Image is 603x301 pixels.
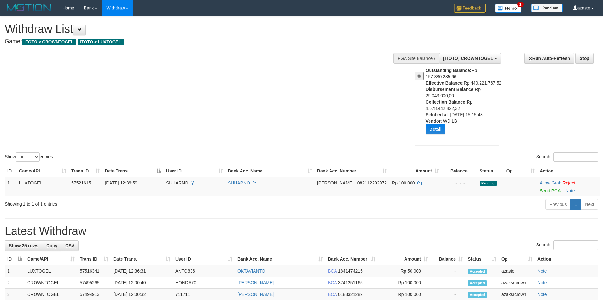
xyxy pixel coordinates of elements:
span: ITOTO > LUXTOGEL [78,39,124,45]
td: 57516341 [77,265,111,277]
span: BCA [328,292,337,297]
input: Search: [553,240,598,250]
a: CSV [61,240,79,251]
span: SUHARNO [166,180,188,185]
td: - [430,265,465,277]
td: ANTO836 [173,265,235,277]
span: Copy 0183321282 to clipboard [338,292,363,297]
b: Disbursement Balance: [426,87,475,92]
th: Game/API: activate to sort column ascending [16,165,69,177]
a: Reject [562,180,575,185]
a: Stop [575,53,594,64]
td: · [537,177,600,196]
b: Fetched at [426,112,448,117]
b: Vendor [426,118,441,123]
span: [ITOTO] CROWNTOGEL [443,56,493,61]
a: Next [581,199,598,210]
button: Detail [426,124,445,134]
th: Balance [442,165,477,177]
a: [PERSON_NAME] [237,280,274,285]
img: Button%20Memo.svg [495,4,522,13]
td: azaksrcrown [499,277,535,289]
span: BCA [328,268,337,274]
th: Amount: activate to sort column ascending [389,165,442,177]
a: Note [537,268,547,274]
a: Allow Grab [540,180,561,185]
span: 57521615 [71,180,91,185]
td: LUXTOGEL [25,265,77,277]
a: Note [537,292,547,297]
a: Note [537,280,547,285]
th: Game/API: activate to sort column ascending [25,253,77,265]
td: 711711 [173,289,235,300]
th: Trans ID: activate to sort column ascending [77,253,111,265]
td: HONDA70 [173,277,235,289]
div: - - - [444,180,474,186]
td: CROWNTOGEL [25,289,77,300]
td: 1 [5,265,25,277]
td: [DATE] 12:36:31 [111,265,173,277]
span: Copy 1841474215 to clipboard [338,268,363,274]
span: CSV [65,243,74,248]
span: ITOTO > CROWNTOGEL [22,39,76,45]
a: Show 25 rows [5,240,42,251]
th: Trans ID: activate to sort column ascending [69,165,102,177]
td: Rp 100,000 [378,277,430,289]
label: Search: [536,240,598,250]
h1: Withdraw List [5,23,396,35]
span: Rp 100.000 [392,180,415,185]
span: Show 25 rows [9,243,38,248]
a: OKTAVIANTO [237,268,265,274]
th: Date Trans.: activate to sort column descending [102,165,163,177]
td: 57494913 [77,289,111,300]
div: PGA Site Balance / [393,53,439,64]
th: ID [5,165,16,177]
th: User ID: activate to sort column ascending [173,253,235,265]
button: [ITOTO] CROWNTOGEL [439,53,501,64]
td: azaksrcrown [499,289,535,300]
b: Collection Balance: [426,99,467,105]
th: Balance: activate to sort column ascending [430,253,465,265]
th: Bank Acc. Number: activate to sort column ascending [325,253,378,265]
label: Show entries [5,152,53,162]
h1: Latest Withdraw [5,225,598,238]
span: · [540,180,562,185]
th: Amount: activate to sort column ascending [378,253,430,265]
td: CROWNTOGEL [25,277,77,289]
td: LUXTOGEL [16,177,69,196]
td: 57495265 [77,277,111,289]
th: Bank Acc. Name: activate to sort column ascending [225,165,315,177]
span: Accepted [468,280,487,286]
th: Op: activate to sort column ascending [499,253,535,265]
th: Date Trans.: activate to sort column ascending [111,253,173,265]
td: [DATE] 12:00:32 [111,289,173,300]
th: User ID: activate to sort column ascending [164,165,225,177]
b: Effective Balance: [426,81,464,86]
span: Copy 082112292972 to clipboard [357,180,387,185]
span: Pending [480,181,497,186]
th: Status [477,165,504,177]
span: [DATE] 12:36:59 [105,180,137,185]
span: Accepted [468,292,487,298]
span: Accepted [468,269,487,274]
th: Bank Acc. Name: activate to sort column ascending [235,253,325,265]
td: Rp 50,000 [378,265,430,277]
a: Run Auto-Refresh [524,53,574,64]
th: Action [537,165,600,177]
a: Copy [42,240,61,251]
img: MOTION_logo.png [5,3,53,13]
td: [DATE] 12:00:40 [111,277,173,289]
img: panduan.png [531,4,563,12]
a: SUHARNO [228,180,250,185]
a: Note [565,188,575,193]
td: 1 [5,177,16,196]
td: - [430,277,465,289]
a: 1 [570,199,581,210]
div: Showing 1 to 1 of 1 entries [5,198,247,207]
span: BCA [328,280,337,285]
th: Bank Acc. Number: activate to sort column ascending [315,165,389,177]
td: azaste [499,265,535,277]
th: ID: activate to sort column descending [5,253,25,265]
span: Copy [46,243,57,248]
span: 1 [517,2,524,7]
